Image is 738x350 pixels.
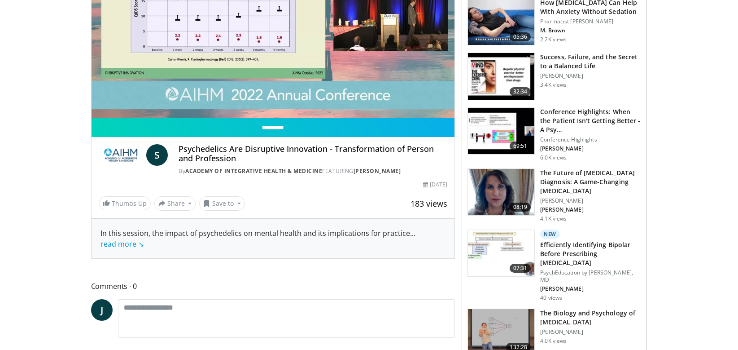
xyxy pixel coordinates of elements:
span: ... [100,228,415,249]
span: 69:51 [510,142,531,151]
p: Pharmacist [PERSON_NAME] [540,18,641,25]
h3: Efficiently Identifying Bipolar Before Prescribing [MEDICAL_DATA] [540,240,641,267]
p: 40 views [540,294,562,301]
h3: Conference Highlights: When the Patient Isn't Getting Better - A Psy… [540,107,641,134]
p: [PERSON_NAME] [540,285,641,292]
p: [PERSON_NAME] [540,206,641,213]
img: bb766ca4-1a7a-496c-a5bd-5a4a5d6b6623.150x105_q85_crop-smart_upscale.jpg [468,230,534,277]
p: 6.0K views [540,154,567,161]
button: Save to [199,196,245,211]
a: read more ↘ [100,239,144,249]
img: 7307c1c9-cd96-462b-8187-bd7a74dc6cb1.150x105_q85_crop-smart_upscale.jpg [468,53,534,100]
p: [PERSON_NAME] [540,197,641,204]
span: Comments 0 [91,280,455,292]
a: J [91,299,113,321]
p: Conference Highlights [540,136,641,143]
a: 08:19 The Future of [MEDICAL_DATA] Diagnosis: A Game-Changing [MEDICAL_DATA] [PERSON_NAME] [PERSO... [467,168,641,222]
p: [PERSON_NAME] [540,328,641,336]
p: 4.1K views [540,215,567,222]
p: 4.0K views [540,337,567,345]
p: 2.2K views [540,36,567,43]
a: Academy of Integrative Health & Medicine [185,167,322,175]
p: M. Brown [540,27,641,34]
p: New [540,230,560,239]
a: 32:34 Success, Failure, and the Secret to a Balanced Life [PERSON_NAME] 3.4K views [467,53,641,100]
div: In this session, the impact of psychedelics on mental health and its implications for practice [100,228,446,249]
p: PsychEducation by [PERSON_NAME], MD [540,269,641,284]
h3: Success, Failure, and the Secret to a Balanced Life [540,53,641,71]
a: Thumbs Up [99,196,151,210]
span: 08:19 [510,203,531,212]
div: [DATE] [423,181,447,189]
p: 3.4K views [540,81,567,89]
img: 4362ec9e-0993-4580-bfd4-8e18d57e1d49.150x105_q85_crop-smart_upscale.jpg [468,108,534,155]
a: 69:51 Conference Highlights: When the Patient Isn't Getting Better - A Psy… Conference Highlights... [467,107,641,161]
a: S [146,144,168,166]
h3: The Biology and Psychology of [MEDICAL_DATA] [540,309,641,327]
a: 07:31 New Efficiently Identifying Bipolar Before Prescribing [MEDICAL_DATA] PsychEducation by [PE... [467,230,641,301]
span: 05:36 [510,32,531,41]
p: [PERSON_NAME] [540,72,641,80]
a: [PERSON_NAME] [354,167,401,175]
img: Academy of Integrative Health & Medicine [99,144,143,166]
h3: The Future of [MEDICAL_DATA] Diagnosis: A Game-Changing [MEDICAL_DATA] [540,168,641,195]
p: [PERSON_NAME] [540,145,641,152]
img: db580a60-f510-4a79-8dc4-8580ce2a3e19.png.150x105_q85_crop-smart_upscale.png [468,169,534,216]
button: Share [154,196,196,211]
div: By FEATURING [179,167,447,175]
span: 183 views [410,198,447,209]
span: 07:31 [510,264,531,273]
span: 32:34 [510,87,531,96]
h4: Psychedelics Are Disruptive Innovation - Transformation of Person and Profession [179,144,447,164]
